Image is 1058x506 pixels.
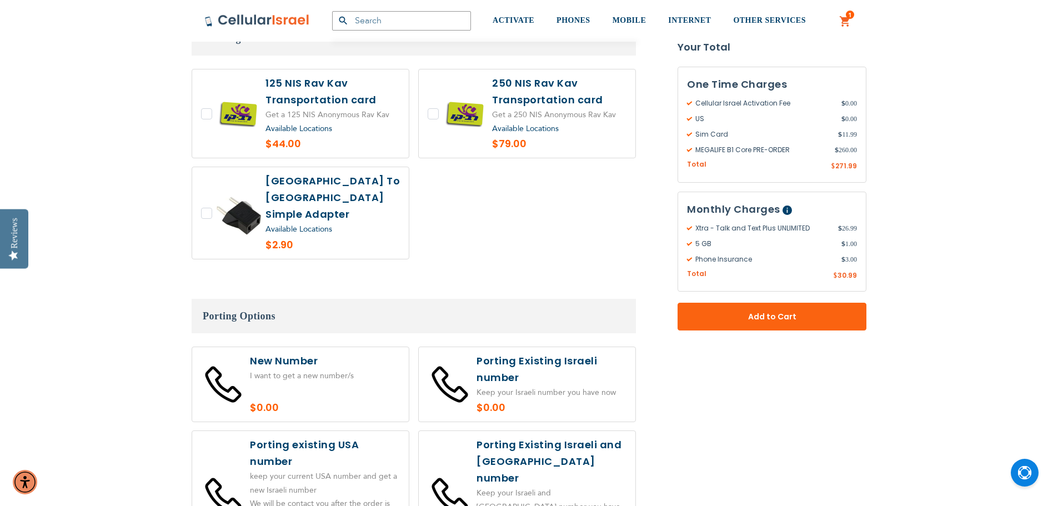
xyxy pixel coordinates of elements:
[838,270,857,280] span: 30.99
[835,145,857,155] span: 260.00
[687,129,838,139] span: Sim Card
[687,223,838,233] span: Xtra - Talk and Text Plus UNLIMITED
[556,16,590,24] span: PHONES
[835,161,857,171] span: 271.99
[678,39,866,56] strong: Your Total
[831,162,835,172] span: $
[332,11,471,31] input: Search
[841,254,857,264] span: 3.00
[203,310,275,322] span: Porting Options
[687,114,841,124] span: US
[783,206,792,215] span: Help
[841,114,857,124] span: 0.00
[838,223,857,233] span: 26.99
[687,98,841,108] span: Cellular Israel Activation Fee
[841,254,845,264] span: $
[687,76,857,93] h3: One Time Charges
[13,470,37,494] div: Accessibility Menu
[833,271,838,281] span: $
[841,239,845,249] span: $
[492,123,559,134] a: Available Locations
[841,98,845,108] span: $
[848,11,852,19] span: 1
[265,123,332,134] a: Available Locations
[265,224,332,234] a: Available Locations
[204,14,310,27] img: Cellular Israel Logo
[687,254,841,264] span: Phone Insurance
[714,311,830,323] span: Add to Cart
[733,16,806,24] span: OTHER SERVICES
[838,223,842,233] span: $
[493,16,534,24] span: ACTIVATE
[678,303,866,330] button: Add to Cart
[841,114,845,124] span: $
[841,239,857,249] span: 1.00
[687,239,841,249] span: 5 GB
[687,159,706,170] span: Total
[841,98,857,108] span: 0.00
[687,269,706,279] span: Total
[687,145,835,155] span: MEGALIFE B1 Core PRE-ORDER
[838,129,857,139] span: 11.99
[668,16,711,24] span: INTERNET
[839,15,851,28] a: 1
[835,145,839,155] span: $
[613,16,646,24] span: MOBILE
[687,202,780,216] span: Monthly Charges
[838,129,842,139] span: $
[9,218,19,248] div: Reviews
